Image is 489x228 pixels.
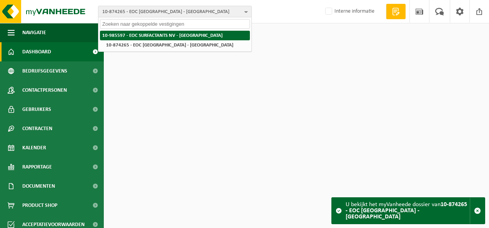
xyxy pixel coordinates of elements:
[22,100,51,119] span: Gebruikers
[104,40,250,50] li: 10-874265 - EOC [GEOGRAPHIC_DATA] - [GEOGRAPHIC_DATA]
[324,6,374,17] label: Interne informatie
[22,42,51,61] span: Dashboard
[22,23,46,42] span: Navigatie
[346,202,467,220] strong: 10-874265 - EOC [GEOGRAPHIC_DATA] - [GEOGRAPHIC_DATA]
[98,6,252,17] button: 10-874265 - EOC [GEOGRAPHIC_DATA] - [GEOGRAPHIC_DATA]
[22,157,52,177] span: Rapportage
[22,81,67,100] span: Contactpersonen
[22,61,67,81] span: Bedrijfsgegevens
[22,196,57,215] span: Product Shop
[346,198,470,224] div: U bekijkt het myVanheede dossier van
[100,19,250,29] input: Zoeken naar gekoppelde vestigingen
[22,119,52,138] span: Contracten
[102,6,241,18] span: 10-874265 - EOC [GEOGRAPHIC_DATA] - [GEOGRAPHIC_DATA]
[102,33,223,38] strong: 10-985597 - EOC SURFACTANTS NV - [GEOGRAPHIC_DATA]
[22,138,46,157] span: Kalender
[22,177,55,196] span: Documenten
